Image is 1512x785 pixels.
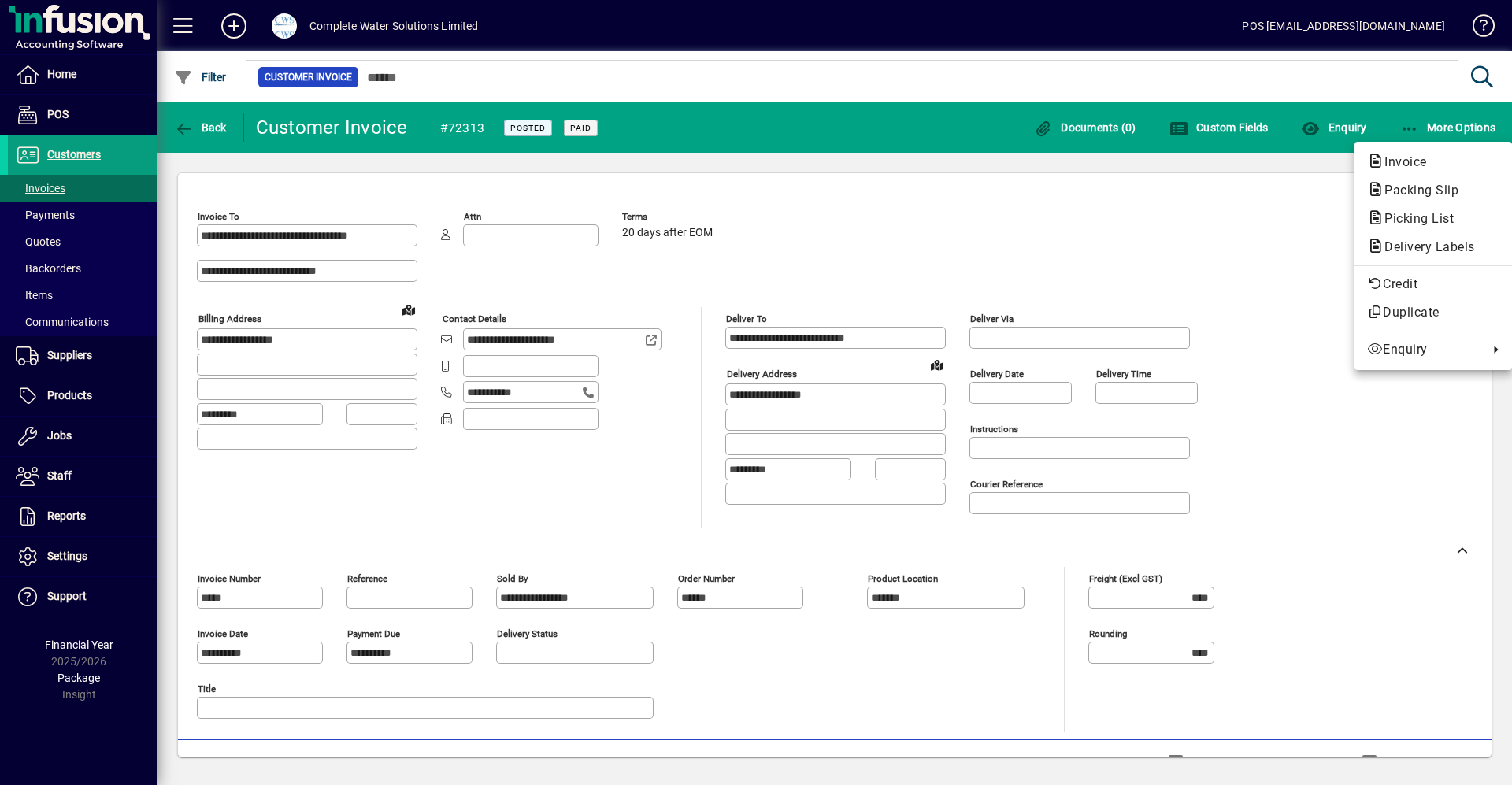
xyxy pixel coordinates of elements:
span: Duplicate [1367,303,1499,322]
span: Invoice [1367,154,1435,169]
span: Credit [1367,275,1499,294]
span: Enquiry [1367,340,1480,359]
span: Delivery Labels [1367,239,1483,254]
span: Packing Slip [1367,183,1466,198]
span: Picking List [1367,211,1462,226]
